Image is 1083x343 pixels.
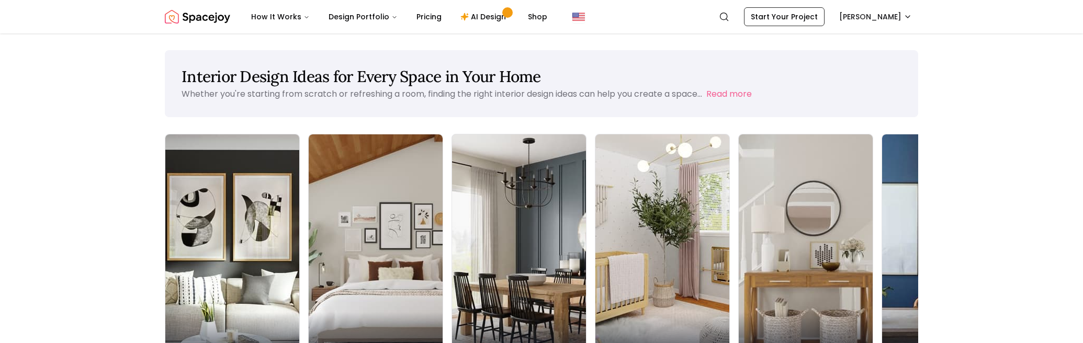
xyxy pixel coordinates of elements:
a: AI Design [452,6,517,27]
img: United States [572,10,585,23]
img: Spacejoy Logo [165,6,230,27]
h1: Interior Design Ideas for Every Space in Your Home [182,67,901,86]
button: How It Works [243,6,318,27]
a: Pricing [408,6,450,27]
a: Start Your Project [744,7,825,26]
button: Design Portfolio [320,6,406,27]
button: [PERSON_NAME] [833,7,918,26]
p: Whether you're starting from scratch or refreshing a room, finding the right interior design idea... [182,88,702,100]
nav: Main [243,6,556,27]
a: Shop [520,6,556,27]
a: Spacejoy [165,6,230,27]
button: Read more [706,88,752,100]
